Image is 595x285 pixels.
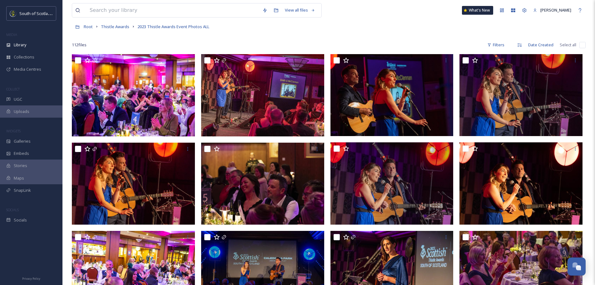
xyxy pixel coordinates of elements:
span: Collections [14,54,34,60]
span: Embeds [14,150,29,156]
div: Filters [484,39,508,51]
span: Maps [14,175,24,181]
span: Thistle Awards [101,24,129,29]
img: images.jpeg [10,10,16,17]
span: Stories [14,163,27,169]
span: [PERSON_NAME] [540,7,571,13]
a: 2023 Thistle Awards Event Photos ALL [137,23,209,30]
img: SSDA_Thistle Awards_2023_86.JPG [201,54,324,136]
span: South of Scotland Destination Alliance [19,10,91,16]
img: PW_SSDA 2023 Thistle Awards_141.JPG [330,142,454,224]
div: Date Created [525,39,557,51]
a: Thistle Awards [101,23,129,30]
span: UGC [14,96,22,102]
span: WIDGETS [6,129,21,133]
a: [PERSON_NAME] [530,4,574,16]
span: Uploads [14,109,29,115]
span: COLLECT [6,87,20,91]
span: Root [84,24,93,29]
span: Library [14,42,26,48]
span: 112 file s [72,42,87,48]
span: Select all [560,42,576,48]
span: Media Centres [14,66,41,72]
input: Search your library [87,3,259,17]
img: SSDA_Thistle Awards_2023_83.JPG [459,142,583,224]
button: Open Chat [568,257,586,276]
a: Privacy Policy [22,274,40,282]
a: View all files [282,4,318,16]
span: MEDIA [6,32,17,37]
span: SnapLink [14,187,31,193]
span: Privacy Policy [22,277,40,281]
img: SSDA_Thistle Awards_2023_84.JPG [72,143,195,225]
a: What's New [462,6,493,15]
img: SSDA_Thistle Awards_2023_87.JPG [72,54,195,136]
img: PW_SSDA 2023 Thistle Awards_144.JPG [459,54,583,136]
span: Socials [14,217,27,223]
img: PW_SSDA 2023 Thistle Awards_143.JPG [201,143,324,225]
span: Galleries [14,138,31,144]
span: 2023 Thistle Awards Event Photos ALL [137,24,209,29]
img: SSDA_Thistle Awards_2023_85.JPG [330,54,454,136]
a: Root [84,23,93,30]
span: SOCIALS [6,207,19,212]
